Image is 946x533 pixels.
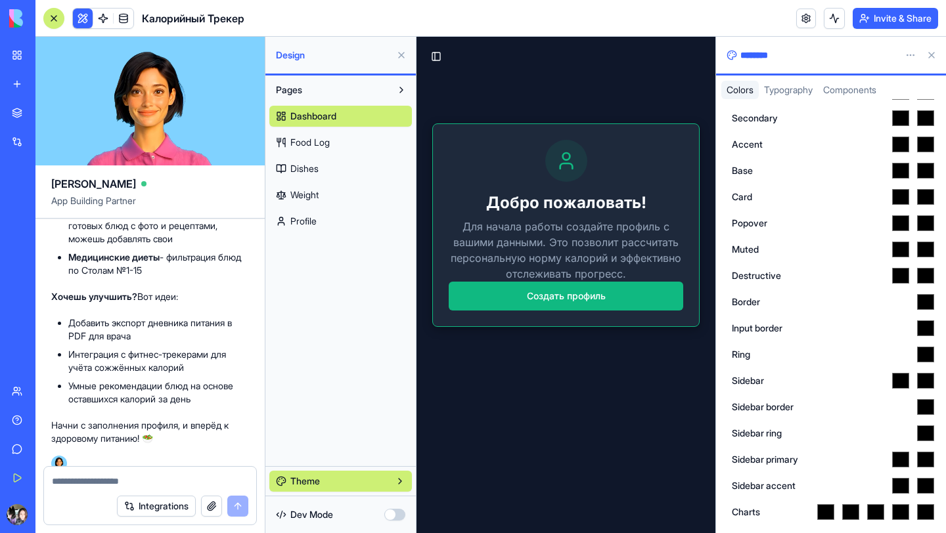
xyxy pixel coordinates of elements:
[51,176,136,192] span: [PERSON_NAME]
[276,83,302,96] span: Pages
[290,188,319,202] span: Weight
[276,49,391,62] span: Design
[51,291,137,302] strong: Хочешь улучшить?
[32,252,267,265] a: Создать профиль
[732,164,753,177] label: Base
[732,374,764,387] label: Sidebar
[732,295,760,309] label: Border
[290,508,333,521] span: Dev Mode
[290,136,330,149] span: Food Log
[732,190,752,203] label: Card
[727,84,754,95] span: Colors
[732,217,767,230] label: Popover
[764,84,813,95] span: Typography
[9,9,91,28] img: logo
[290,162,319,175] span: Dishes
[732,505,760,519] label: Charts
[269,158,412,179] a: Dishes
[732,479,796,492] label: Sidebar accent
[732,243,759,256] label: Muted
[51,419,249,445] p: Начни с заполнения профиля, и вперёд к здоровому питанию! 🥗
[269,132,412,153] a: Food Log
[68,206,249,245] li: - уже есть 8 готовых блюд с фото и рецептами, можешь добавлять свои
[732,269,781,282] label: Destructive
[732,322,782,335] label: Input border
[732,427,782,440] label: Sidebar ring
[68,251,249,277] li: - фильтрация блюд по Столам №1-15
[823,84,876,95] span: Components
[269,106,412,127] a: Dashboard
[269,79,391,100] button: Pages
[7,504,28,525] img: ACg8ocKRmkq6aTyVj7gBzYzFzEE5-1W6yi2cRGh9BXc9STMfHkuyaDA1=s96-c
[68,379,249,406] li: Умные рекомендации блюд на основе оставшихся калорий за день
[68,251,160,263] strong: Медицинские диеты
[269,471,412,492] button: Theme
[290,215,317,228] span: Profile
[732,138,763,151] label: Accent
[32,182,267,245] p: Для начала работы создайте профиль с вашими данными. Это позволит рассчитать персональную норму к...
[51,194,249,218] span: App Building Partner
[290,110,336,123] span: Dashboard
[142,11,244,26] span: Калорийный Трекер
[68,316,249,343] li: Добавить экспорт дневника питания в PDF для врача
[117,496,196,517] button: Integrations
[32,156,267,177] h2: Добро пожаловать!
[732,348,750,361] label: Ring
[269,211,412,232] a: Profile
[32,245,267,274] button: Создать профиль
[732,453,798,466] label: Sidebar primary
[732,112,778,125] label: Secondary
[269,184,412,205] a: Weight
[732,400,794,414] label: Sidebar border
[68,348,249,374] li: Интеграция с фитнес-трекерами для учёта сожжённых калорий
[51,456,67,471] img: Ella_00000_wcx2te.png
[853,8,938,29] button: Invite & Share
[51,290,249,303] p: Вот идеи:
